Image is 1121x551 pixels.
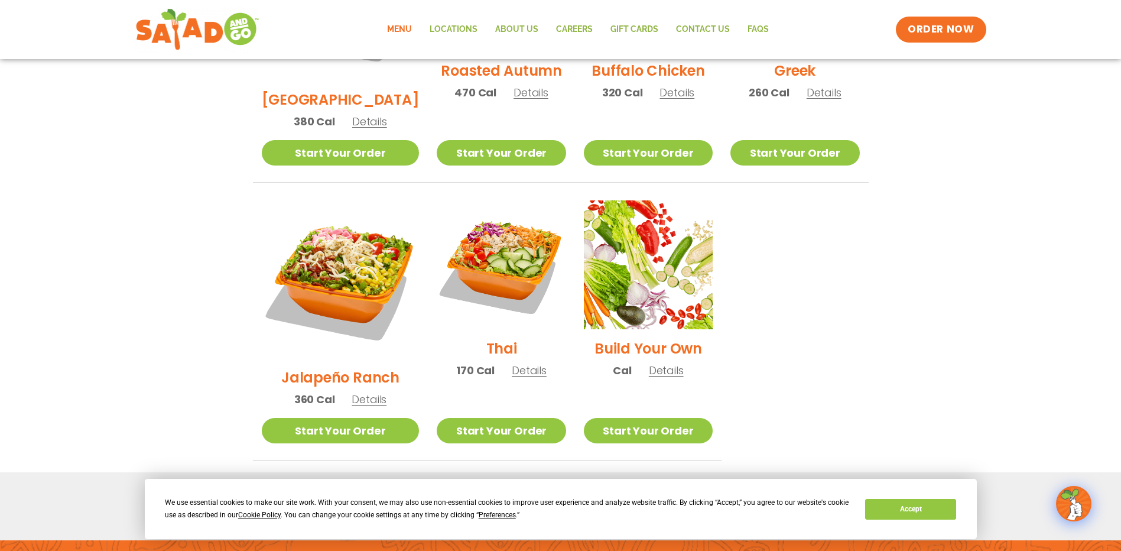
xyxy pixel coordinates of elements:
span: Details [352,392,386,407]
a: Start Your Order [262,140,420,166]
span: 320 Cal [602,85,643,101]
img: Product photo for Jalapeño Ranch Salad [262,200,420,358]
button: Accept [865,499,956,520]
span: Details [649,363,684,378]
img: Product photo for Build Your Own [584,200,713,329]
span: Details [352,114,387,129]
h2: Build Your Own [594,338,702,359]
a: ORDER NOW [896,17,986,43]
a: Start Your Order [437,140,566,166]
h2: [GEOGRAPHIC_DATA] [262,89,420,110]
div: Cookie Consent Prompt [145,479,977,539]
span: Preferences [479,511,516,519]
h2: Buffalo Chicken [592,60,704,81]
img: new-SAG-logo-768×292 [135,6,260,53]
span: ORDER NOW [908,22,974,37]
a: Locations [421,16,486,43]
span: Details [659,85,694,100]
span: 380 Cal [294,114,335,129]
span: Details [512,363,547,378]
span: Cal [613,362,631,378]
a: FAQs [739,16,778,43]
h2: Roasted Autumn [441,60,562,81]
a: Contact Us [667,16,739,43]
a: Start Your Order [262,418,420,443]
span: 170 Cal [456,362,495,378]
nav: Menu [378,16,778,43]
h2: Jalapeño Ranch [281,367,399,388]
a: Careers [547,16,602,43]
span: Details [514,85,548,100]
span: 260 Cal [749,85,789,101]
img: wpChatIcon [1057,487,1090,520]
img: Product photo for Thai Salad [437,200,566,329]
span: Cookie Policy [238,511,281,519]
a: Start Your Order [584,418,713,443]
a: Start Your Order [730,140,859,166]
h2: Greek [774,60,815,81]
div: We use essential cookies to make our site work. With your consent, we may also use non-essential ... [165,497,851,521]
a: About Us [486,16,547,43]
a: Menu [378,16,421,43]
a: Start Your Order [584,140,713,166]
h2: Thai [486,338,517,359]
span: 470 Cal [454,85,496,101]
a: Start Your Order [437,418,566,443]
a: GIFT CARDS [602,16,667,43]
span: 360 Cal [294,391,335,407]
span: Details [807,85,841,100]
